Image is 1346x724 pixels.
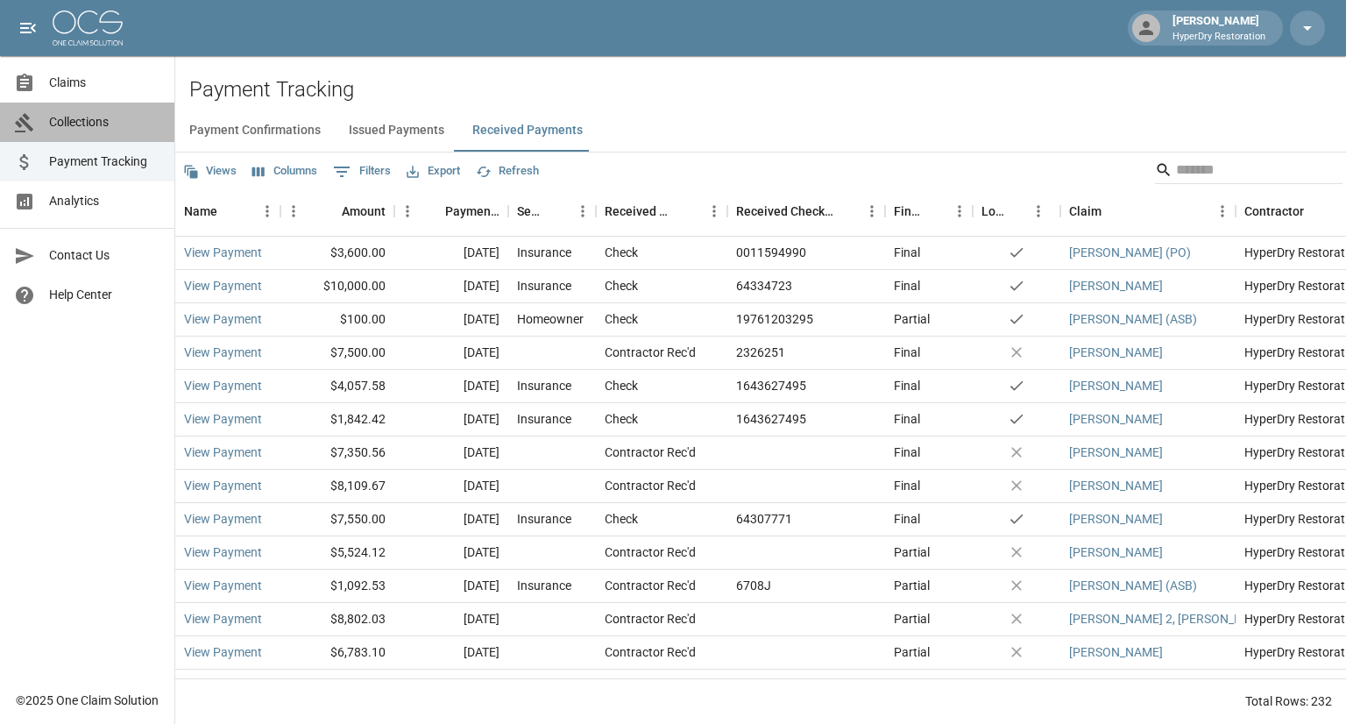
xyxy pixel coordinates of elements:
div: Claim [1069,187,1102,236]
a: [PERSON_NAME] [1069,277,1163,295]
div: Received Method [605,187,677,236]
div: $5,524.12 [280,536,394,570]
button: Menu [394,198,421,224]
div: Contractor Rec'd [605,344,696,361]
button: Sort [922,199,946,224]
div: Name [184,187,217,236]
button: Sort [1304,199,1328,224]
div: Contractor Rec'd [605,577,696,594]
div: [DATE] [394,503,508,536]
div: Final [894,410,920,428]
div: [DATE] [394,570,508,603]
div: Final/Partial [894,187,922,236]
a: View Payment [184,277,262,295]
div: $7,500.00 [280,337,394,370]
div: [DATE] [394,337,508,370]
div: Contractor Rec'd [605,477,696,494]
button: Menu [570,198,596,224]
div: Contractor [1244,187,1304,236]
div: Final [894,477,920,494]
a: View Payment [184,477,262,494]
div: Total Rows: 232 [1245,692,1332,710]
a: View Payment [184,543,262,561]
a: [PERSON_NAME] 2, [PERSON_NAME] [1069,610,1272,628]
button: Select columns [248,158,322,185]
div: Check [605,277,638,295]
button: Sort [421,199,445,224]
div: [DATE] [394,237,508,270]
button: open drawer [11,11,46,46]
div: [DATE] [394,536,508,570]
span: Analytics [49,192,160,210]
div: Insurance [517,577,571,594]
a: [PERSON_NAME] (ASB) [1069,310,1197,328]
div: dynamic tabs [175,110,1346,152]
div: Partial [894,610,930,628]
div: Amount [280,187,394,236]
div: Insurance [517,677,571,694]
div: Insurance [517,244,571,261]
div: [DATE] [394,470,508,503]
div: Partial [894,677,930,694]
span: Claims [49,74,160,92]
div: Lockbox [973,187,1060,236]
div: Homeowner [517,310,584,328]
div: $4,283.40 [280,670,394,703]
a: View Payment [184,677,262,694]
div: 6708J [736,577,771,594]
a: [PERSON_NAME] (ASB) [1069,577,1197,594]
button: Show filters [329,158,395,186]
div: $10,000.00 [280,270,394,303]
div: Partial [894,543,930,561]
button: Views [179,158,241,185]
div: $7,550.00 [280,503,394,536]
div: Insurance [517,377,571,394]
div: Payment Date [394,187,508,236]
div: $100.00 [280,303,394,337]
div: $7,350.56 [280,437,394,470]
div: 2326251 [736,344,785,361]
a: View Payment [184,344,262,361]
div: Final [894,277,920,295]
a: [PERSON_NAME] [1069,344,1163,361]
div: [DATE] [394,603,508,636]
a: [PERSON_NAME] [1069,410,1163,428]
div: 1643627495 [736,410,806,428]
div: Search [1155,156,1342,188]
div: 1643627495 [736,377,806,394]
div: Insurance [517,510,571,528]
div: Insurance [517,277,571,295]
a: View Payment [184,410,262,428]
button: Received Payments [458,110,597,152]
div: Check [605,510,638,528]
button: Menu [859,198,885,224]
div: 19761203295 [736,310,813,328]
div: $6,783.10 [280,636,394,670]
div: Check [605,377,638,394]
div: Contractor Rec'd [605,643,696,661]
div: Insurance [517,410,571,428]
button: Refresh [471,158,543,185]
div: [DATE] [394,636,508,670]
a: View Payment [184,577,262,594]
div: $3,600.00 [280,237,394,270]
button: Export [402,158,464,185]
div: Final [894,377,920,394]
a: [PERSON_NAME] [1069,677,1163,694]
button: Menu [280,198,307,224]
div: Final [894,444,920,461]
div: Check [605,410,638,428]
button: Menu [1025,198,1052,224]
div: Claim [1060,187,1236,236]
a: [PERSON_NAME] (PO) [1069,244,1191,261]
div: Check [605,310,638,328]
button: Sort [834,199,859,224]
button: Issued Payments [335,110,458,152]
div: [DATE] [394,670,508,703]
button: Menu [254,198,280,224]
a: View Payment [184,643,262,661]
div: $1,092.53 [280,570,394,603]
div: Received Check Number [727,187,885,236]
div: Amount [342,187,386,236]
div: Final [894,510,920,528]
